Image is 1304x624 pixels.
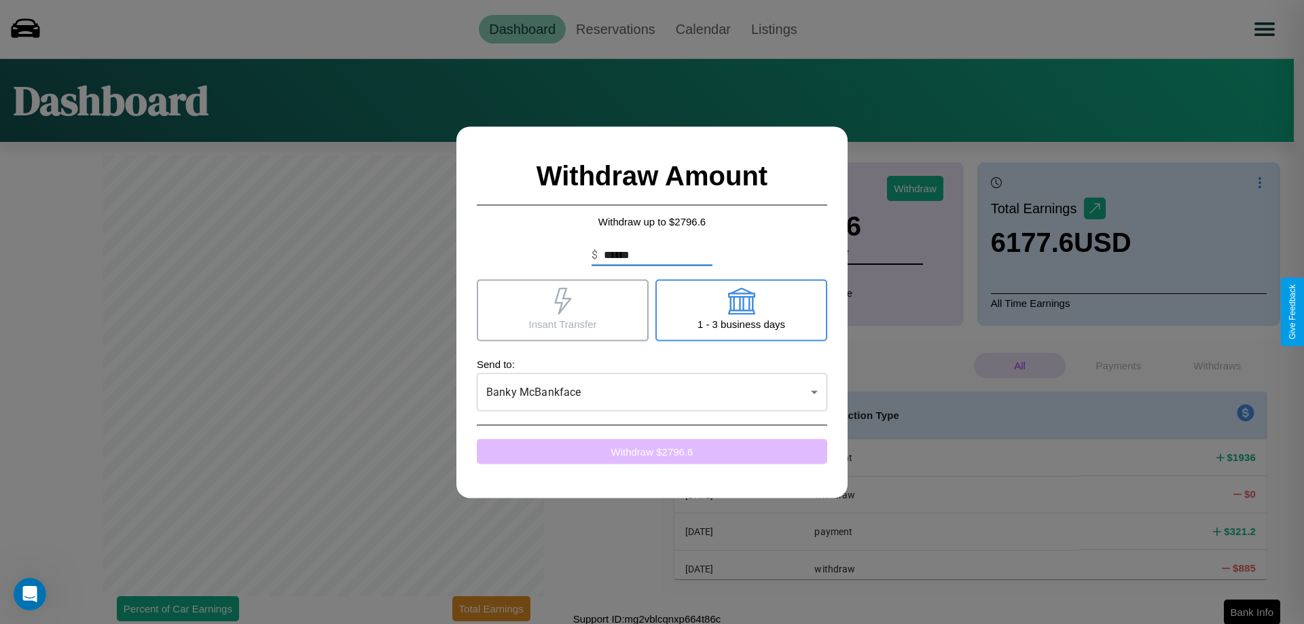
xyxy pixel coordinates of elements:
[477,147,827,205] h2: Withdraw Amount
[528,314,596,333] p: Insant Transfer
[698,314,785,333] p: 1 - 3 business days
[592,246,598,263] p: $
[477,439,827,464] button: Withdraw $2796.6
[1288,285,1297,339] div: Give Feedback
[14,578,46,610] iframe: Intercom live chat
[477,212,827,230] p: Withdraw up to $ 2796.6
[477,354,827,373] p: Send to:
[477,373,827,411] div: Banky McBankface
